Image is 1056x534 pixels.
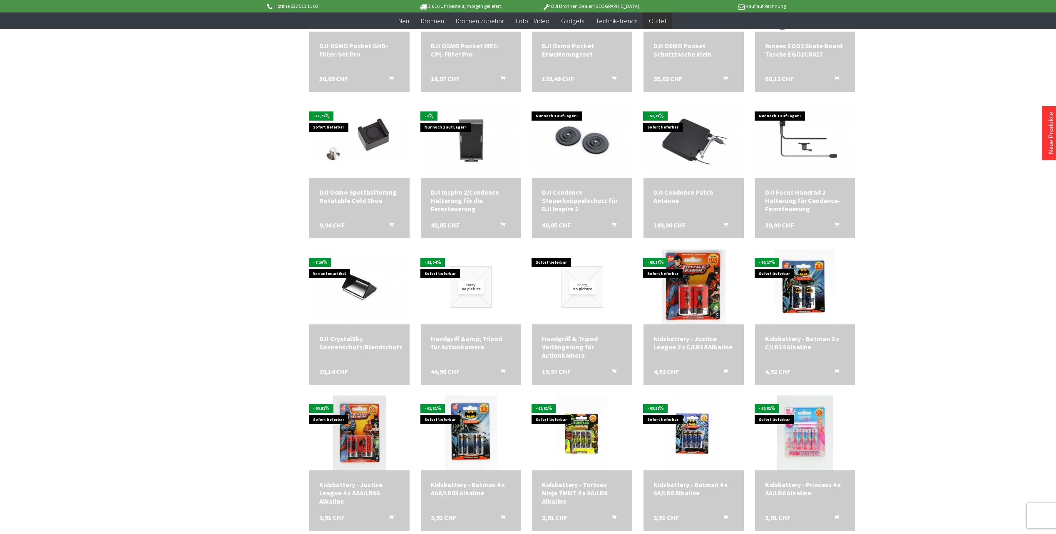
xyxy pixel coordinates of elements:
[590,12,643,30] a: Technik-Trends
[431,42,511,58] div: DJI OSMO Pocket MRC-CPL-Filter Pro
[1046,112,1055,154] a: Neue Produkte
[450,12,510,30] a: Drohnen Zubehör
[319,74,348,83] span: 50,09 CHF
[516,17,549,25] span: Foto + Video
[490,221,510,232] button: In den Warenkorb
[510,12,555,30] a: Foto + Video
[824,221,844,232] button: In den Warenkorb
[765,221,794,229] span: 39,90 CHF
[765,513,790,522] span: 3,91 CHF
[542,334,622,359] a: Handgriff & Tripod Verlängerung für Actionkamera 19,97 CHF In den Warenkorb
[542,42,622,58] div: DJI Osmo Pocket Erweiterungsset
[319,42,400,58] div: DJI OSMO Pocket GND-Filter-Set Pro
[398,17,409,25] span: Neu
[431,480,511,497] div: Kidsbattery - Batman 4 x AAA/LR03 Alkaline
[421,17,444,25] span: Drohnen
[319,513,345,522] span: 3,91 CHF
[643,12,672,30] a: Outlet
[653,221,686,229] span: 149,90 CHF
[713,367,733,378] button: In den Warenkorb
[653,74,682,83] span: 35,03 CHF
[542,74,574,83] span: 129,48 CHF
[601,74,621,85] button: In den Warenkorb
[319,367,348,376] span: 39,14 CHF
[456,17,504,25] span: Drohnen Zubehör
[555,12,590,30] a: Gadgets
[765,480,845,497] a: Kidsbattery - Princess 4 x AA/LR6 Alkaline 3,91 CHF In den Warenkorb
[561,17,584,25] span: Gadgets
[319,334,400,351] div: DJI CrystalSky Sonnenschutz/Blendschutz
[532,107,632,174] img: DJI Cendence Steuerknüppelschutz für DJI Inspire 2
[765,334,845,351] div: Kidsbattery - Batman 2 x C/LR14 Alkaline
[775,250,835,324] img: Kidsbattery - Batman 2 x C/LR14 Alkaline
[824,513,844,524] button: In den Warenkorb
[542,334,622,359] div: Handgriff & Tripod Verlängerung für Actionkamera
[319,480,400,505] a: Kidsbattery - Justice League 4 x AAA/LR03 Alkaline 3,91 CHF In den Warenkorb
[490,513,510,524] button: In den Warenkorb
[777,396,833,470] img: Kidsbattery - Princess 4 x AA/LR6 Alkaline
[379,513,399,524] button: In den Warenkorb
[266,1,396,11] p: Hotline 032 511 11 03
[431,334,511,351] a: Handgriff &amp; Tripod für Actionkamera 44,90 CHF In den Warenkorb
[656,1,786,11] p: Kauf auf Rechnung
[713,221,733,232] button: In den Warenkorb
[379,221,399,232] button: In den Warenkorb
[319,334,400,351] a: DJI CrystalSky Sonnenschutz/Blendschutz 39,14 CHF
[653,480,734,497] div: Kidsbattery - Batman 4 x AA/LR6 Alkaline
[393,12,415,30] a: Neu
[601,221,621,232] button: In den Warenkorb
[662,250,726,324] img: Kidsbattery - Justice League 2 x C/LR14 Alkaline
[765,74,794,83] span: 60,12 CHF
[542,188,622,213] div: DJI Cendence Steuerknüppelschutz für DJI Inspire 2
[713,513,733,524] button: In den Warenkorb
[824,367,844,378] button: In den Warenkorb
[755,107,855,174] img: DJI Focus Handrad 2 Halterung für Cendence-Fernsteuerung
[765,334,845,351] a: Kidsbattery - Batman 2 x C/LR14 Alkaline 4,92 CHF In den Warenkorb
[450,266,492,308] img: Handgriff &amp; Tripod für Actionkamera
[396,1,526,11] p: Bis 16 Uhr bestellt, morgen geliefert.
[557,396,607,470] img: Kidsbattery - Tortues Ninja TMNT 4 x AA/LR6 Alkaline
[542,42,622,58] a: DJI Osmo Pocket Erweiterungsset 129,48 CHF In den Warenkorb
[713,74,733,85] button: In den Warenkorb
[421,107,521,174] img: DJI Inspire 2/Cendence Halterung für die Fernsteuerung
[490,367,510,378] button: In den Warenkorb
[431,74,460,83] span: 18,97 CHF
[765,367,790,376] span: 4,92 CHF
[649,17,666,25] span: Outlet
[431,42,511,58] a: DJI OSMO Pocket MRC-CPL-Filter Pro 18,97 CHF In den Warenkorb
[562,266,603,308] img: Handgriff & Tripod Verlängerung für Actionkamera
[431,367,460,376] span: 44,90 CHF
[431,513,456,522] span: 3,91 CHF
[431,334,511,351] div: Handgriff &amp; Tripod für Actionkamera
[319,42,400,58] a: DJI OSMO Pocket GND-Filter-Set Pro 50,09 CHF In den Warenkorb
[668,396,718,470] img: Kidsbattery - Batman 4 x AA/LR6 Alkaline
[319,188,400,205] a: DJI Osmo Sporthalterung Rotatable Cold Shoe 9,94 CHF In den Warenkorb
[379,74,399,85] button: In den Warenkorb
[653,188,734,205] div: DJI Cendence Patch Antenne
[601,513,621,524] button: In den Warenkorb
[653,367,679,376] span: 4,92 CHF
[765,42,845,58] a: Yuneec EGO2 Skate Board Tasche EGO2CR027 60,12 CHF In den Warenkorb
[542,480,622,505] div: Kidsbattery - Tortues Ninja TMNT 4 x AA/LR6 Alkaline
[542,367,571,376] span: 19,97 CHF
[319,480,400,505] div: Kidsbattery - Justice League 4 x AAA/LR03 Alkaline
[445,396,497,470] img: Kidsbattery - Batman 4 x AAA/LR03 Alkaline
[542,188,622,213] a: DJI Cendence Steuerknüppelschutz für DJI Inspire 2 40,05 CHF In den Warenkorb
[653,513,679,522] span: 3,91 CHF
[333,396,386,470] img: Kidsbattery - Justice League 4 x AAA/LR03 Alkaline
[653,334,734,351] div: Kidsbattery - Justice League 2 x C/LR14 Alkaline
[490,74,510,85] button: In den Warenkorb
[319,221,345,229] span: 9,94 CHF
[542,480,622,505] a: Kidsbattery - Tortues Ninja TMNT 4 x AA/LR6 Alkaline 3,91 CHF In den Warenkorb
[765,480,845,497] div: Kidsbattery - Princess 4 x AA/LR6 Alkaline
[319,188,400,205] div: DJI Osmo Sporthalterung Rotatable Cold Shoe
[309,118,410,163] img: DJI Osmo Sporthalterung Rotatable Cold Shoe
[431,480,511,497] a: Kidsbattery - Batman 4 x AAA/LR03 Alkaline 3,91 CHF In den Warenkorb
[596,17,637,25] span: Technik-Trends
[542,513,567,522] span: 3,91 CHF
[644,107,744,174] img: DJI Cendence Patch Antenne
[653,480,734,497] a: Kidsbattery - Batman 4 x AA/LR6 Alkaline 3,91 CHF In den Warenkorb
[653,42,734,58] a: DJI OSMO Pocket Schutztasche klein 35,03 CHF In den Warenkorb
[309,253,410,320] img: DJI CrystalSky Sonnenschutz/Blendschutz
[653,334,734,351] a: Kidsbattery - Justice League 2 x C/LR14 Alkaline 4,92 CHF In den Warenkorb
